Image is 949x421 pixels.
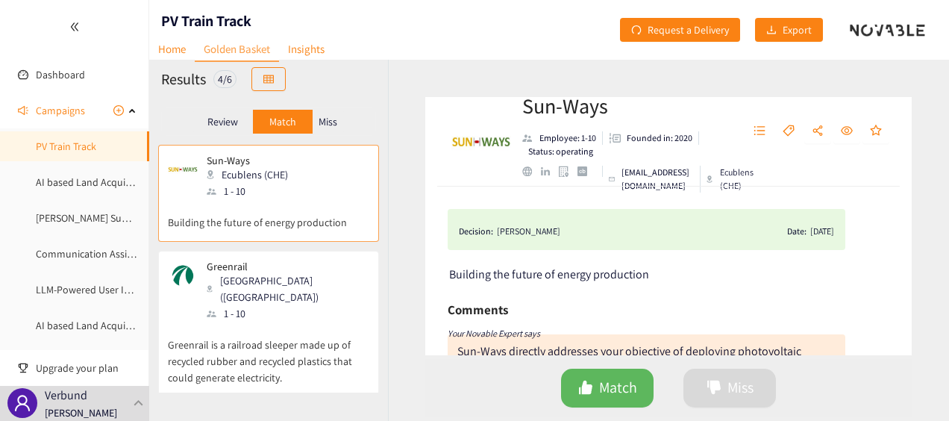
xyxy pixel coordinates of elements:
[783,22,812,38] span: Export
[36,96,85,125] span: Campaigns
[448,299,508,321] h6: Comments
[870,125,882,138] span: star
[279,37,333,60] a: Insights
[207,305,368,322] div: 1 - 10
[787,224,807,239] span: Date:
[766,25,777,37] span: download
[522,145,593,158] li: Status
[168,322,369,386] p: Greenrail is a railroad sleeper made up of recycled rubber and recycled plastics that could gener...
[448,328,540,339] i: Your Novable Expert says
[522,131,603,145] li: Employees
[168,155,198,184] img: Snapshot of the company's website
[207,166,297,183] div: Ecublens (CHE)
[577,166,596,176] a: crunchbase
[18,363,28,373] span: trophy
[207,183,297,199] div: 1 - 10
[603,131,699,145] li: Founded in year
[251,67,286,91] button: table
[269,116,296,128] p: Match
[36,175,272,189] a: AI based Land Acquisition - Stakeholdermanagement
[522,166,541,176] a: website
[451,112,511,172] img: Company Logo
[804,119,831,143] button: share-alt
[263,74,274,86] span: table
[833,119,860,143] button: eye
[683,369,776,408] button: dislikeMiss
[841,125,853,138] span: eye
[620,18,740,42] button: redoRequest a Delivery
[755,18,823,42] button: downloadExport
[648,22,729,38] span: Request a Delivery
[812,125,824,138] span: share-alt
[561,369,654,408] button: likeMatch
[559,166,577,177] a: google maps
[36,283,196,296] a: LLM-Powered User Interaction Layer
[627,131,692,145] p: Founded in: 2020
[459,224,493,239] span: Decision:
[113,105,124,116] span: plus-circle
[45,386,87,405] p: Verbund
[213,70,237,88] div: 4 / 6
[45,405,117,421] p: [PERSON_NAME]
[810,224,834,239] div: [DATE]
[13,394,31,412] span: user
[775,119,802,143] button: tag
[783,125,795,138] span: tag
[207,155,288,166] p: Sun-Ways
[319,116,337,128] p: Miss
[161,69,206,90] h2: Results
[36,140,96,153] a: PV Train Track
[18,105,28,116] span: sound
[36,353,137,383] span: Upgrade your plan
[207,272,368,305] div: [GEOGRAPHIC_DATA] ([GEOGRAPHIC_DATA])
[69,22,80,32] span: double-left
[541,167,559,176] a: linkedin
[36,68,85,81] a: Dashboard
[754,125,765,138] span: unordered-list
[862,119,889,143] button: star
[706,260,949,421] div: Chat-Widget
[149,37,195,60] a: Home
[539,131,596,145] p: Employee: 1-10
[36,247,150,261] a: Communication Assistant
[578,380,593,397] span: like
[168,261,198,290] img: Snapshot of the company's website
[522,91,728,121] h2: Sun-Ways
[207,261,359,272] p: Greenrail
[36,211,147,225] a: [PERSON_NAME] Support
[195,37,279,62] a: Golden Basket
[621,166,694,193] p: [EMAIL_ADDRESS][DOMAIN_NAME]
[36,319,150,332] a: AI based Land Acquisition
[707,166,766,193] div: Ecublens (CHE)
[449,266,649,282] span: Building the future of energy production
[207,116,238,128] p: Review
[706,260,949,421] iframe: Chat Widget
[528,145,593,158] p: Status: operating
[599,376,637,399] span: Match
[161,10,251,31] h1: PV Train Track
[168,199,369,231] p: Building the future of energy production
[631,25,642,37] span: redo
[497,224,560,239] div: [PERSON_NAME]
[746,119,773,143] button: unordered-list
